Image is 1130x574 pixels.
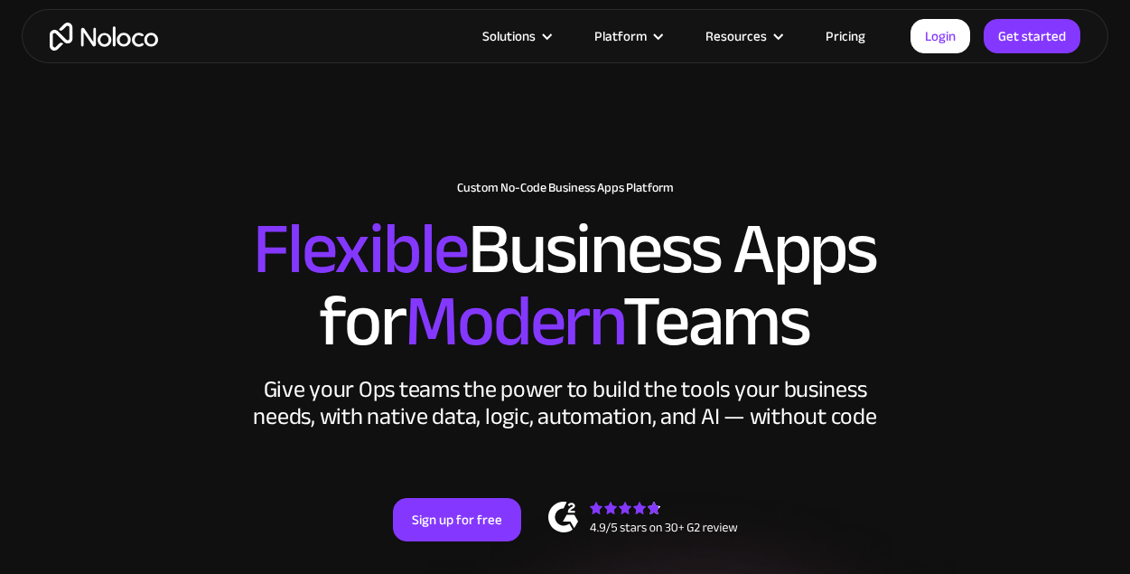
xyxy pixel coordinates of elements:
[705,24,767,48] div: Resources
[249,376,882,430] div: Give your Ops teams the power to build the tools your business needs, with native data, logic, au...
[50,23,158,51] a: home
[803,24,888,48] a: Pricing
[683,24,803,48] div: Resources
[911,19,970,53] a: Login
[572,24,683,48] div: Platform
[594,24,647,48] div: Platform
[482,24,536,48] div: Solutions
[984,19,1080,53] a: Get started
[18,181,1112,195] h1: Custom No-Code Business Apps Platform
[18,213,1112,358] h2: Business Apps for Teams
[460,24,572,48] div: Solutions
[405,254,622,389] span: Modern
[393,498,521,541] a: Sign up for free
[253,182,468,316] span: Flexible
